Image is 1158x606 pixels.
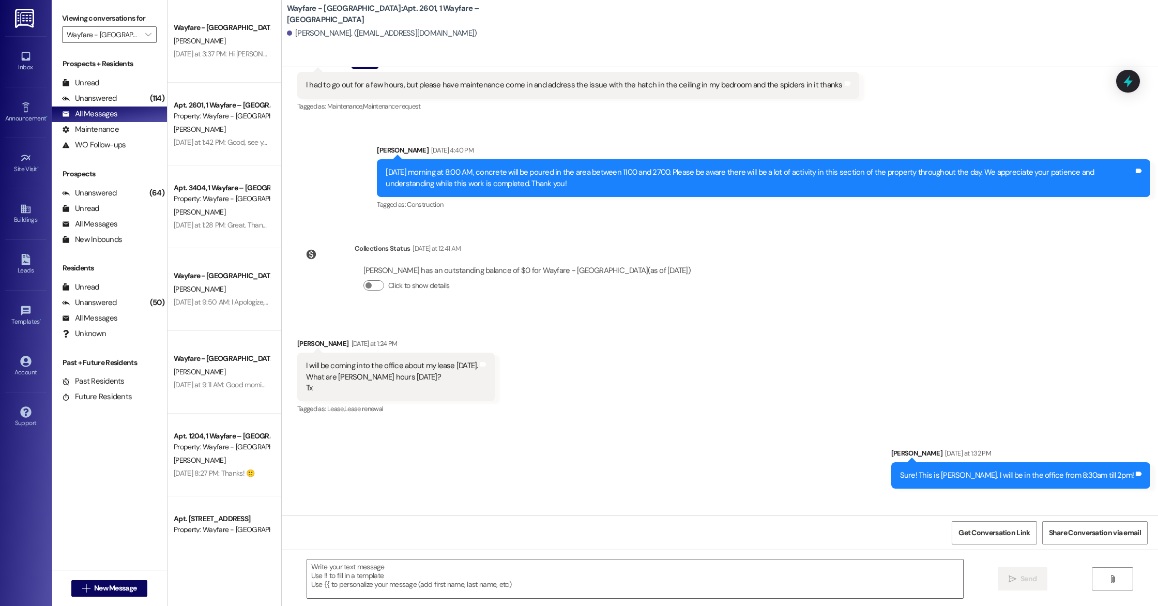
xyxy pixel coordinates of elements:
[62,93,117,104] div: Unanswered
[942,448,991,459] div: [DATE] at 1:32 PM
[147,185,167,201] div: (64)
[344,404,384,413] span: Lease renewal
[952,521,1037,544] button: Get Conversation Link
[407,200,443,209] span: Construction
[377,197,1150,212] div: Tagged as:
[5,200,47,228] a: Buildings
[900,470,1134,481] div: Sure! This is [PERSON_NAME]. I will be in the office from 8:30am till 2pm!
[82,584,90,593] i: 
[5,403,47,431] a: Support
[297,401,495,416] div: Tagged as:
[62,328,106,339] div: Unknown
[891,448,1151,462] div: [PERSON_NAME]
[174,468,255,478] div: [DATE] 8:27 PM: Thanks! 🙂
[174,207,225,217] span: [PERSON_NAME]
[297,338,495,353] div: [PERSON_NAME]
[62,78,99,88] div: Unread
[306,80,843,90] div: I had to go out for a few hours, but please have maintenance come in and address the issue with t...
[287,3,494,25] b: Wayfare - [GEOGRAPHIC_DATA]: Apt. 2601, 1 Wayfare – [GEOGRAPHIC_DATA]
[147,90,167,107] div: (114)
[174,183,269,193] div: Apt. 3404, 1 Wayfare – [GEOGRAPHIC_DATA]
[174,513,269,524] div: Apt. [STREET_ADDRESS]
[174,36,225,46] span: [PERSON_NAME]
[5,48,47,75] a: Inbox
[1108,575,1116,583] i: 
[174,111,269,122] div: Property: Wayfare - [GEOGRAPHIC_DATA]
[52,263,167,274] div: Residents
[174,284,225,294] span: [PERSON_NAME]
[62,297,117,308] div: Unanswered
[174,193,269,204] div: Property: Wayfare - [GEOGRAPHIC_DATA]
[62,203,99,214] div: Unread
[94,583,136,594] span: New Message
[377,145,1150,159] div: [PERSON_NAME]
[62,234,122,245] div: New Inbounds
[174,456,225,465] span: [PERSON_NAME]
[174,367,225,376] span: [PERSON_NAME]
[62,391,132,402] div: Future Residents
[998,567,1048,590] button: Send
[52,169,167,179] div: Prospects
[1042,521,1148,544] button: Share Conversation via email
[62,282,99,293] div: Unread
[386,167,1134,189] div: [DATE] morning at 8:00 AM, concrete will be poured in the area between 1100 and 2700. Please be a...
[15,9,36,28] img: ResiDesk Logo
[147,295,167,311] div: (50)
[1049,527,1141,538] span: Share Conversation via email
[287,28,477,39] div: [PERSON_NAME]. ([EMAIL_ADDRESS][DOMAIN_NAME])
[62,10,157,26] label: Viewing conversations for
[174,138,334,147] div: [DATE] at 1:42 PM: Good, see you at some point [DATE]
[363,265,691,276] div: [PERSON_NAME] has an outstanding balance of $0 for Wayfare - [GEOGRAPHIC_DATA] (as of [DATE])
[174,220,280,230] div: [DATE] at 1:28 PM: Great. Thank you.
[174,22,269,33] div: Wayfare - [GEOGRAPHIC_DATA]
[174,125,225,134] span: [PERSON_NAME]
[52,357,167,368] div: Past + Future Residents
[355,243,410,254] div: Collections Status
[297,99,859,114] div: Tagged as:
[5,353,47,381] a: Account
[46,113,48,120] span: •
[174,442,269,452] div: Property: Wayfare - [GEOGRAPHIC_DATA]
[429,145,474,156] div: [DATE] 4:40 PM
[388,280,449,291] label: Click to show details
[363,102,421,111] span: Maintenance request
[62,313,117,324] div: All Messages
[145,31,151,39] i: 
[306,360,478,393] div: I will be coming into the office about my lease [DATE]. What are [PERSON_NAME] hours [DATE]? Tx
[67,26,140,43] input: All communities
[40,316,41,324] span: •
[174,297,441,307] div: [DATE] at 9:50 AM: I Apologize, it is called the access fee! call us if you have any questions
[174,353,269,364] div: Wayfare - [GEOGRAPHIC_DATA]
[62,219,117,230] div: All Messages
[410,243,461,254] div: [DATE] at 12:41 AM
[349,338,398,349] div: [DATE] at 1:24 PM
[174,100,269,111] div: Apt. 2601, 1 Wayfare – [GEOGRAPHIC_DATA]
[62,140,126,150] div: WO Follow-ups
[62,376,125,387] div: Past Residents
[52,58,167,69] div: Prospects + Residents
[327,102,363,111] span: Maintenance ,
[5,149,47,177] a: Site Visit •
[1009,575,1016,583] i: 
[1020,573,1037,584] span: Send
[174,380,1039,389] div: [DATE] at 9:11 AM: Good morning! This is [PERSON_NAME] with Wayfare [GEOGRAPHIC_DATA] Apartments....
[5,302,47,330] a: Templates •
[71,580,148,597] button: New Message
[62,124,119,135] div: Maintenance
[958,527,1030,538] span: Get Conversation Link
[327,404,344,413] span: Lease ,
[62,188,117,199] div: Unanswered
[37,164,39,171] span: •
[174,524,269,535] div: Property: Wayfare - [GEOGRAPHIC_DATA]
[174,431,269,442] div: Apt. 1204, 1 Wayfare – [GEOGRAPHIC_DATA]
[174,270,269,281] div: Wayfare - [GEOGRAPHIC_DATA]
[62,109,117,119] div: All Messages
[5,251,47,279] a: Leads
